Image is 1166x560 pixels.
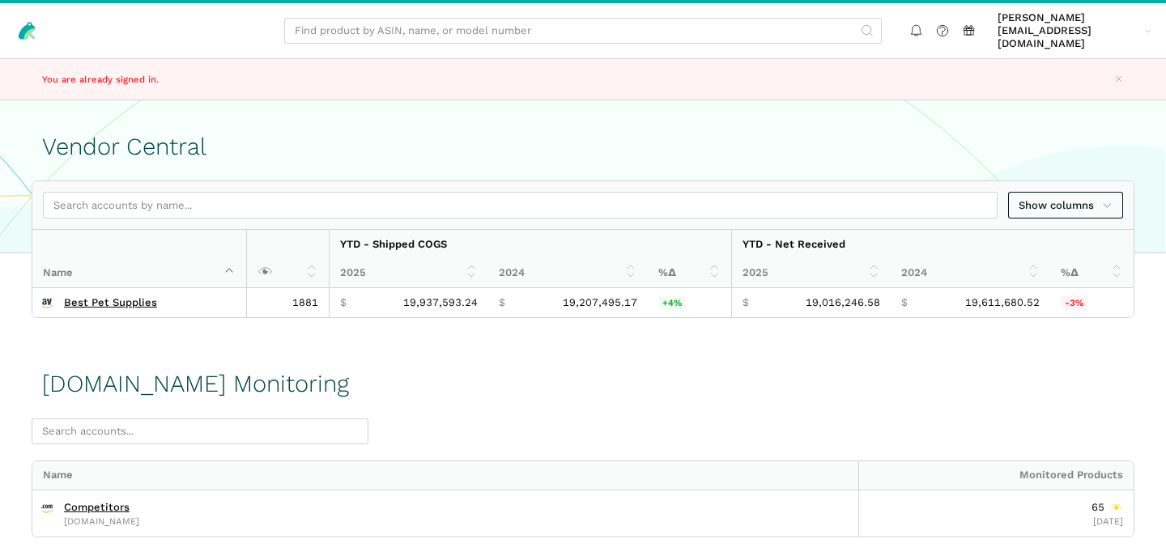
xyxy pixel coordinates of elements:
span: 19,937,593.24 [403,296,478,309]
span: Show columns [1019,197,1113,214]
a: Competitors [64,501,130,514]
strong: YTD - Net Received [743,238,845,250]
button: Close [1109,70,1128,88]
span: [DOMAIN_NAME] [64,517,139,526]
td: 1881 [246,288,329,317]
span: 19,016,246.58 [806,296,880,309]
span: $ [340,296,347,309]
th: 2024: activate to sort column ascending [891,259,1050,288]
th: %Δ: activate to sort column ascending [648,259,731,288]
th: 2024: activate to sort column ascending [488,259,648,288]
input: Find product by ASIN, name, or model number [284,18,882,45]
span: $ [499,296,505,309]
th: Name : activate to sort column descending [32,230,246,288]
th: : activate to sort column ascending [246,230,329,288]
td: 3.80% [648,288,731,317]
span: [DATE] [1093,515,1123,527]
h1: [DOMAIN_NAME] Monitoring [42,371,349,397]
td: -3.04% [1050,288,1134,317]
span: 19,207,495.17 [563,296,637,309]
th: %Δ: activate to sort column ascending [1050,259,1134,288]
a: Show columns [1008,192,1123,218]
div: Name [32,461,858,490]
input: Search accounts... [32,418,368,445]
span: $ [901,296,908,309]
th: 2025: activate to sort column ascending [731,259,891,288]
th: 2025: activate to sort column ascending [329,259,488,288]
a: [PERSON_NAME][EMAIL_ADDRESS][DOMAIN_NAME] [993,9,1156,53]
a: Best Pet Supplies [64,296,157,309]
h1: Vendor Central [42,134,1124,160]
div: 65 [1092,501,1123,514]
strong: YTD - Shipped COGS [340,238,447,250]
input: Search accounts by name... [43,192,998,218]
p: You are already signed in. [42,73,411,87]
span: -3% [1061,296,1087,309]
span: 19,611,680.52 [965,296,1040,309]
span: $ [743,296,749,309]
div: Monitored Products [858,461,1134,490]
span: +4% [658,296,686,309]
span: [PERSON_NAME][EMAIL_ADDRESS][DOMAIN_NAME] [998,11,1139,51]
